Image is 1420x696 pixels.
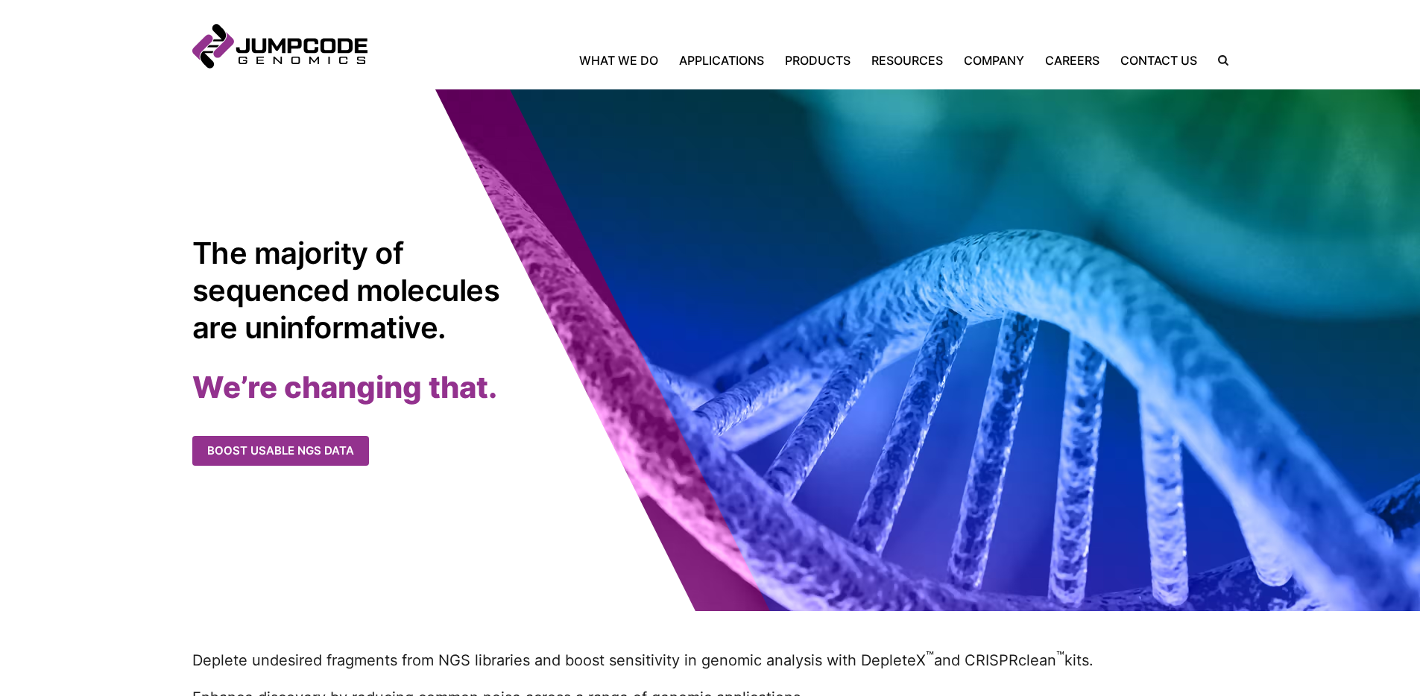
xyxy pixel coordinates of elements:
a: Company [953,51,1035,69]
a: Careers [1035,51,1110,69]
h1: The majority of sequenced molecules are uninformative. [192,235,509,347]
a: Boost usable NGS data [192,436,369,466]
a: Contact Us [1110,51,1208,69]
a: Resources [861,51,953,69]
nav: Primary Navigation [367,51,1208,69]
h2: We’re changing that. [192,369,710,406]
a: Applications [669,51,774,69]
sup: ™ [1056,650,1064,663]
sup: ™ [926,650,934,663]
label: Search the site. [1208,55,1228,66]
a: What We Do [579,51,669,69]
p: Deplete undesired fragments from NGS libraries and boost sensitivity in genomic analysis with Dep... [192,648,1228,671]
a: Products [774,51,861,69]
